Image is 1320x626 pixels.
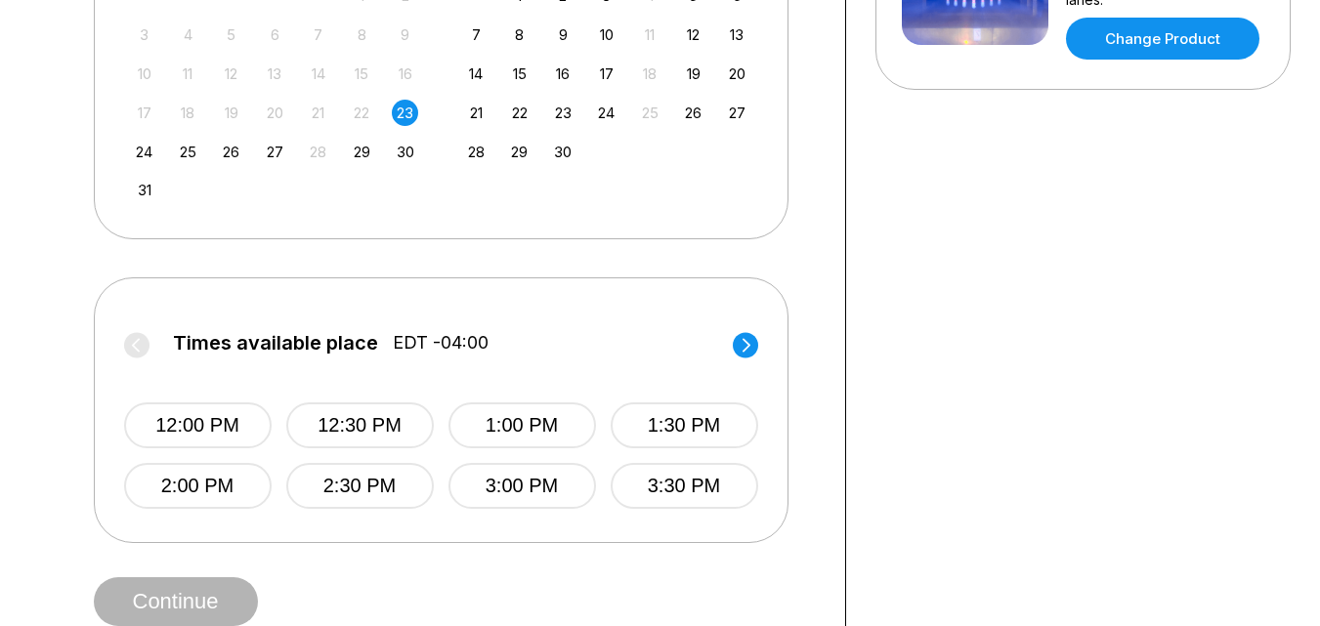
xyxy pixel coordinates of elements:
[349,61,375,87] div: Not available Friday, August 15th, 2025
[262,100,288,126] div: Not available Wednesday, August 20th, 2025
[506,139,532,165] div: Choose Monday, September 29th, 2025
[611,463,758,509] button: 3:30 PM
[392,100,418,126] div: Choose Saturday, August 23rd, 2025
[131,139,157,165] div: Choose Sunday, August 24th, 2025
[550,100,576,126] div: Choose Tuesday, September 23rd, 2025
[393,332,489,354] span: EDT -04:00
[218,100,244,126] div: Not available Tuesday, August 19th, 2025
[448,463,596,509] button: 3:00 PM
[392,61,418,87] div: Not available Saturday, August 16th, 2025
[637,21,663,48] div: Not available Thursday, September 11th, 2025
[724,100,750,126] div: Choose Saturday, September 27th, 2025
[611,402,758,448] button: 1:30 PM
[131,177,157,203] div: Choose Sunday, August 31st, 2025
[448,402,596,448] button: 1:00 PM
[550,139,576,165] div: Choose Tuesday, September 30th, 2025
[463,21,490,48] div: Choose Sunday, September 7th, 2025
[680,21,706,48] div: Choose Friday, September 12th, 2025
[175,100,201,126] div: Not available Monday, August 18th, 2025
[175,61,201,87] div: Not available Monday, August 11th, 2025
[124,463,272,509] button: 2:00 PM
[131,61,157,87] div: Not available Sunday, August 10th, 2025
[550,21,576,48] div: Choose Tuesday, September 9th, 2025
[305,139,331,165] div: Not available Thursday, August 28th, 2025
[262,21,288,48] div: Not available Wednesday, August 6th, 2025
[349,21,375,48] div: Not available Friday, August 8th, 2025
[463,139,490,165] div: Choose Sunday, September 28th, 2025
[305,21,331,48] div: Not available Thursday, August 7th, 2025
[305,61,331,87] div: Not available Thursday, August 14th, 2025
[637,100,663,126] div: Not available Thursday, September 25th, 2025
[392,21,418,48] div: Not available Saturday, August 9th, 2025
[680,61,706,87] div: Choose Friday, September 19th, 2025
[175,139,201,165] div: Choose Monday, August 25th, 2025
[262,139,288,165] div: Choose Wednesday, August 27th, 2025
[173,332,378,354] span: Times available place
[175,21,201,48] div: Not available Monday, August 4th, 2025
[463,61,490,87] div: Choose Sunday, September 14th, 2025
[463,100,490,126] div: Choose Sunday, September 21st, 2025
[349,139,375,165] div: Choose Friday, August 29th, 2025
[124,402,272,448] button: 12:00 PM
[131,21,157,48] div: Not available Sunday, August 3rd, 2025
[550,61,576,87] div: Choose Tuesday, September 16th, 2025
[506,21,532,48] div: Choose Monday, September 8th, 2025
[680,100,706,126] div: Choose Friday, September 26th, 2025
[218,61,244,87] div: Not available Tuesday, August 12th, 2025
[286,463,434,509] button: 2:30 PM
[218,21,244,48] div: Not available Tuesday, August 5th, 2025
[724,61,750,87] div: Choose Saturday, September 20th, 2025
[506,61,532,87] div: Choose Monday, September 15th, 2025
[349,100,375,126] div: Not available Friday, August 22nd, 2025
[262,61,288,87] div: Not available Wednesday, August 13th, 2025
[1066,18,1259,60] a: Change Product
[131,100,157,126] div: Not available Sunday, August 17th, 2025
[218,139,244,165] div: Choose Tuesday, August 26th, 2025
[593,21,619,48] div: Choose Wednesday, September 10th, 2025
[637,61,663,87] div: Not available Thursday, September 18th, 2025
[724,21,750,48] div: Choose Saturday, September 13th, 2025
[506,100,532,126] div: Choose Monday, September 22nd, 2025
[286,402,434,448] button: 12:30 PM
[593,61,619,87] div: Choose Wednesday, September 17th, 2025
[392,139,418,165] div: Choose Saturday, August 30th, 2025
[593,100,619,126] div: Choose Wednesday, September 24th, 2025
[305,100,331,126] div: Not available Thursday, August 21st, 2025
